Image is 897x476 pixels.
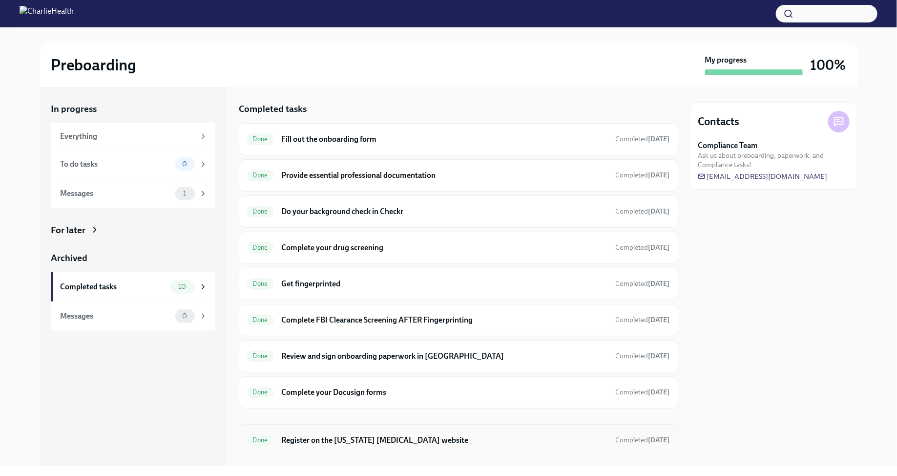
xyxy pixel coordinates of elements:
a: Archived [51,252,215,264]
a: To do tasks0 [51,150,215,179]
span: July 17th, 2025 09:49 [616,351,670,361]
h6: Complete FBI Clearance Screening AFTER Fingerprinting [281,315,607,325]
a: [EMAIL_ADDRESS][DOMAIN_NAME] [698,172,828,181]
a: Messages0 [51,302,215,331]
span: July 16th, 2025 15:23 [616,388,670,397]
span: Done [247,172,274,179]
span: Completed [616,388,670,396]
strong: [DATE] [648,388,670,396]
span: July 18th, 2025 15:23 [616,279,670,288]
img: CharlieHealth [20,6,74,22]
span: Completed [616,171,670,179]
a: Completed tasks10 [51,272,215,302]
h6: Review and sign onboarding paperwork in [GEOGRAPHIC_DATA] [281,351,607,362]
strong: [DATE] [648,243,670,252]
span: Completed [616,436,670,444]
a: DoneProvide essential professional documentationCompleted[DATE] [247,168,670,183]
span: July 14th, 2025 15:47 [616,435,670,445]
strong: [DATE] [648,135,670,143]
span: 1 [177,190,192,197]
strong: [DATE] [648,171,670,179]
h6: Fill out the onboarding form [281,134,607,145]
span: Done [247,244,274,251]
strong: [DATE] [648,352,670,360]
span: Done [247,389,274,396]
h6: Complete your drug screening [281,242,607,253]
h6: Provide essential professional documentation [281,170,607,181]
span: Done [247,280,274,287]
strong: [DATE] [648,316,670,324]
span: Done [247,135,274,143]
span: 0 [176,312,193,320]
a: DoneComplete your drug screeningCompleted[DATE] [247,240,670,256]
span: Completed [616,135,670,143]
a: Messages1 [51,179,215,208]
a: DoneReview and sign onboarding paperwork in [GEOGRAPHIC_DATA]Completed[DATE] [247,348,670,364]
h6: Complete your Docusign forms [281,387,607,398]
a: In progress [51,103,215,115]
a: DoneFill out the onboarding formCompleted[DATE] [247,131,670,147]
h6: Get fingerprinted [281,279,607,289]
div: Completed tasks [61,281,167,292]
h4: Contacts [698,114,740,129]
span: Completed [616,316,670,324]
span: 10 [172,283,192,290]
span: Done [247,352,274,360]
span: July 14th, 2025 15:45 [616,171,670,180]
h6: Register on the [US_STATE] [MEDICAL_DATA] website [281,435,607,446]
a: DoneRegister on the [US_STATE] [MEDICAL_DATA] websiteCompleted[DATE] [247,433,670,448]
strong: [DATE] [648,207,670,216]
span: Completed [616,243,670,252]
span: July 18th, 2025 15:23 [616,315,670,325]
h2: Preboarding [51,55,137,75]
span: 0 [176,160,193,168]
a: DoneDo your background check in CheckrCompleted[DATE] [247,204,670,219]
a: DoneComplete FBI Clearance Screening AFTER FingerprintingCompleted[DATE] [247,312,670,328]
span: Done [247,436,274,444]
h6: Do your background check in Checkr [281,206,607,217]
a: Everything [51,123,215,150]
a: DoneGet fingerprintedCompleted[DATE] [247,276,670,292]
span: Done [247,316,274,324]
span: Completed [616,352,670,360]
div: Messages [61,188,171,199]
strong: [DATE] [648,436,670,444]
a: DoneComplete your Docusign formsCompleted[DATE] [247,385,670,400]
strong: [DATE] [648,280,670,288]
strong: My progress [705,55,747,65]
span: Ask us about preboarding, paperwork, and Compliance tasks! [698,151,850,170]
span: Completed [616,280,670,288]
div: Everything [61,131,195,142]
span: Completed [616,207,670,216]
h3: 100% [811,56,846,74]
span: July 17th, 2025 09:45 [616,243,670,252]
div: To do tasks [61,159,171,170]
span: Done [247,208,274,215]
div: For later [51,224,86,237]
a: For later [51,224,215,237]
div: Messages [61,311,171,322]
h5: Completed tasks [239,103,307,115]
strong: Compliance Team [698,140,758,151]
span: July 14th, 2025 17:42 [616,134,670,144]
span: July 17th, 2025 09:43 [616,207,670,216]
